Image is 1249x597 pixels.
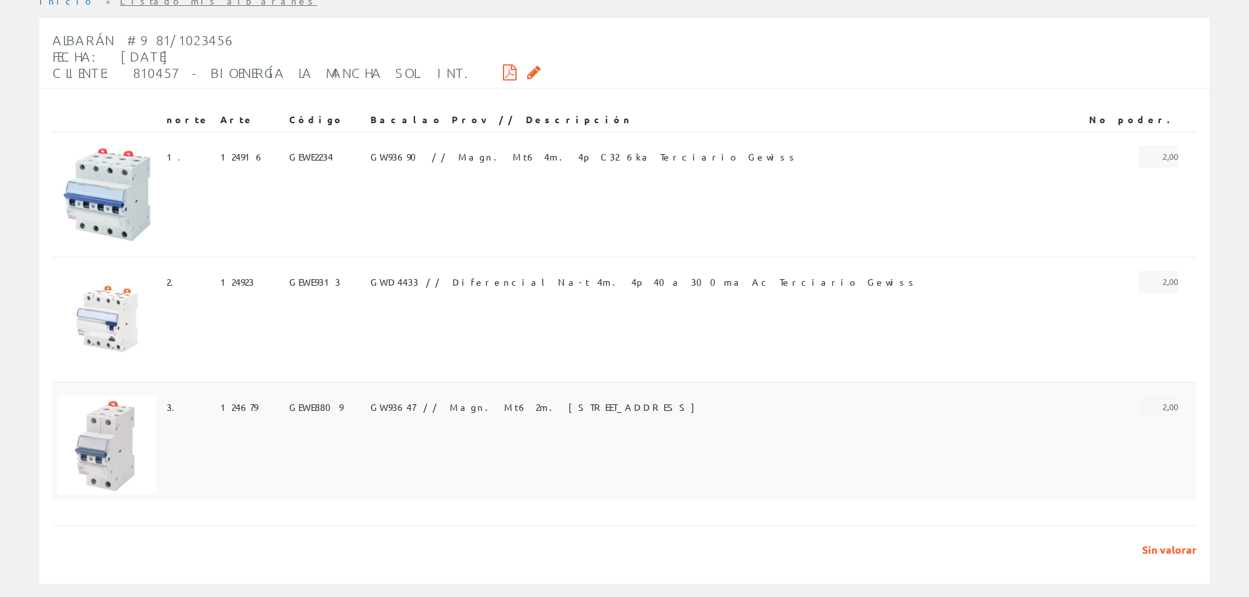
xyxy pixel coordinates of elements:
font: 2,00 [1162,276,1178,287]
font: GWD4433 // Diferencial Na-t 4m. 4p 40a 300ma Ac Terciario Gewiss [370,276,918,288]
font: 2 [167,276,170,288]
font: No poder. [1089,113,1178,125]
font: Bacalao Prov // Descripción [370,113,632,125]
font: Sin valorar [1142,543,1197,556]
font: 124916 [220,151,265,163]
font: 124679 [220,401,258,413]
font: 2,00 [1162,401,1178,412]
img: Foto artículo (150x150) [58,145,156,244]
font: GEWE9313 [289,276,340,288]
img: Foto artículo (150x150) [58,271,156,369]
i: Solicitar por correo electrónico copia firmada [527,67,541,77]
font: Albarán #981/1023456 [52,32,232,48]
font: Código [289,113,344,125]
a: . [178,151,189,163]
font: 1 [167,151,178,163]
font: Fecha: [DATE] [52,48,169,64]
img: Foto artículo (150x150) [58,396,156,494]
font: norte [167,113,210,125]
font: 3 [167,401,172,413]
font: Cliente: 810457 - BIOENERGÍA LA MANCHA SOL. INT. [52,65,471,81]
font: GEWE8809 [289,401,343,413]
font: 2,00 [1162,151,1178,162]
font: GW93647 // Magn. Mt6 2m. [STREET_ADDRESS] [370,401,702,413]
i: Descargar PDF [503,67,517,77]
font: 124923 [220,276,254,288]
a: . [170,276,182,288]
a: . [172,401,183,413]
font: GEWE2234 [289,151,333,163]
font: GW93690 // Magn. Mt6 4m. 4p C32 6ka Terciario Gewiss [370,151,799,163]
font: Arte [220,113,254,125]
